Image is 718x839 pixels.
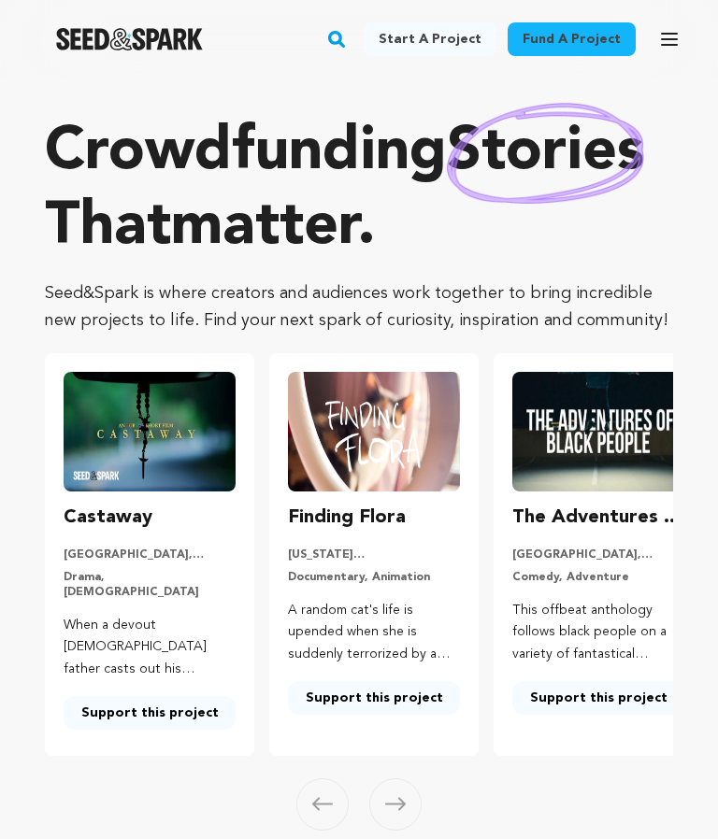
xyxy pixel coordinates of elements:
[512,681,684,715] a: Support this project
[512,547,684,562] p: [GEOGRAPHIC_DATA], [US_STATE] | Series
[64,547,236,562] p: [GEOGRAPHIC_DATA], [US_STATE] | Film Short
[364,22,496,56] a: Start a project
[45,116,673,265] p: Crowdfunding that .
[508,22,636,56] a: Fund a project
[64,615,236,681] p: When a devout [DEMOGRAPHIC_DATA] father casts out his [DEMOGRAPHIC_DATA] son to uphold his faith,...
[64,372,236,491] img: Castaway image
[64,503,152,533] h3: Castaway
[45,280,673,334] p: Seed&Spark is where creators and audiences work together to bring incredible new projects to life...
[512,372,684,491] img: The Adventures of Black People image
[512,570,684,585] p: Comedy, Adventure
[288,372,460,491] img: Finding Flora image
[56,28,203,50] img: Seed&Spark Logo Dark Mode
[512,600,684,666] p: This offbeat anthology follows black people on a variety of fantastical journeys, and how otherwo...
[288,503,406,533] h3: Finding Flora
[288,600,460,666] p: A random cat's life is upended when she is suddenly terrorized by a lunatic narrator who is in se...
[64,570,236,600] p: Drama, [DEMOGRAPHIC_DATA]
[171,198,357,258] span: matter
[288,681,460,715] a: Support this project
[64,696,236,730] a: Support this project
[56,28,203,50] a: Seed&Spark Homepage
[447,103,644,205] img: hand sketched image
[288,547,460,562] p: [US_STATE][GEOGRAPHIC_DATA], [US_STATE] | Film Short
[288,570,460,585] p: Documentary, Animation
[512,503,684,533] h3: The Adventures of Black People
